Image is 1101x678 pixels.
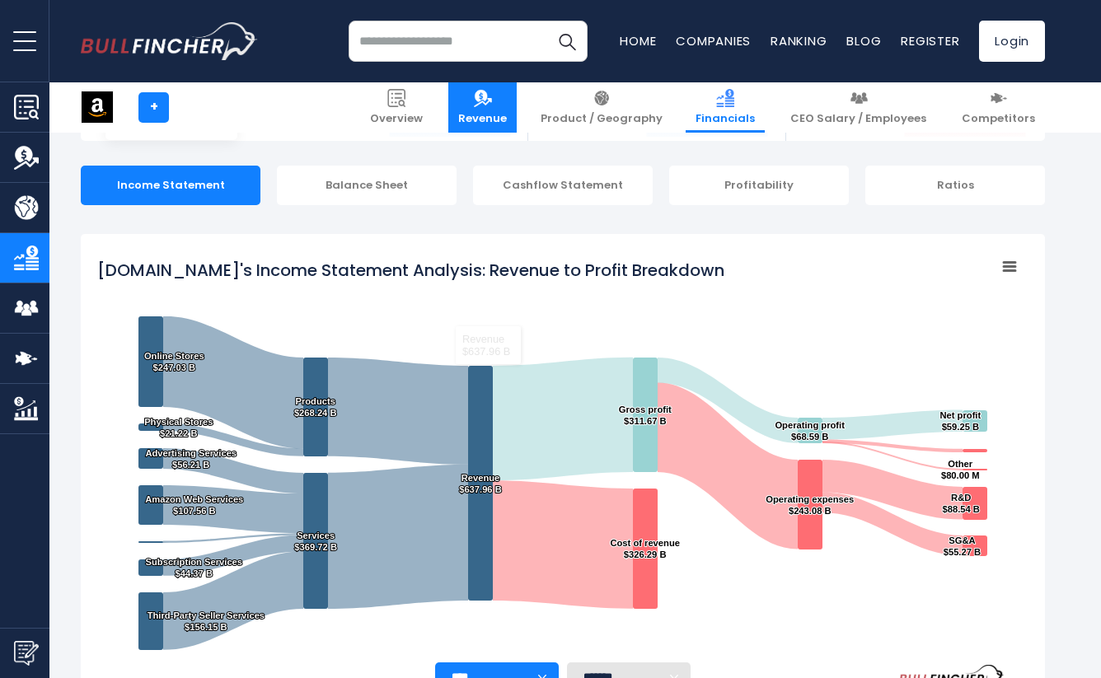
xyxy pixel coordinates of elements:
[846,32,881,49] a: Blog
[546,21,588,62] button: Search
[939,410,981,432] text: Net profit $59.25 B
[771,32,827,49] a: Ranking
[97,259,724,282] tspan: [DOMAIN_NAME]'s Income Statement Analysis: Revenue to Profit Breakdown
[277,166,457,205] div: Balance Sheet
[144,351,204,372] text: Online Stores $247.03 B
[148,610,265,632] text: Third-Party Seller Services $156.15 B
[962,112,1035,126] span: Competitors
[138,92,169,123] a: +
[97,250,1028,662] svg: Amazon.com's Income Statement Analysis: Revenue to Profit Breakdown
[294,531,337,552] text: Services $369.72 B
[145,494,243,516] text: Amazon Web Services $107.56 B
[942,493,979,514] text: R&D $88.54 B
[901,32,959,49] a: Register
[766,494,854,516] text: Operating expenses $243.08 B
[81,22,258,60] a: Go to homepage
[696,112,755,126] span: Financials
[360,82,433,133] a: Overview
[146,557,243,578] text: Subscription Services $44.37 B
[531,82,672,133] a: Product / Geography
[81,22,258,60] img: bullfincher logo
[473,166,653,205] div: Cashflow Statement
[145,448,237,470] text: Advertising Services $56.21 B
[144,417,213,438] text: Physical Stores $21.22 B
[780,82,936,133] a: CEO Salary / Employees
[619,404,672,426] text: Gross profit $311.67 B
[686,82,765,133] a: Financials
[459,473,502,494] text: Revenue $637.96 B
[944,535,981,557] text: SG&A $55.27 B
[979,21,1045,62] a: Login
[865,166,1045,205] div: Ratios
[294,396,337,418] text: Products $268.24 B
[790,112,926,126] span: CEO Salary / Employees
[82,91,113,123] img: AMZN logo
[620,32,656,49] a: Home
[669,166,849,205] div: Profitability
[81,166,260,205] div: Income Statement
[541,112,663,126] span: Product / Geography
[775,420,845,442] text: Operating profit $68.59 B
[952,82,1045,133] a: Competitors
[448,82,517,133] a: Revenue
[610,538,680,559] text: Cost of revenue $326.29 B
[370,112,423,126] span: Overview
[941,459,980,480] text: Other $80.00 M
[676,32,751,49] a: Companies
[458,112,507,126] span: Revenue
